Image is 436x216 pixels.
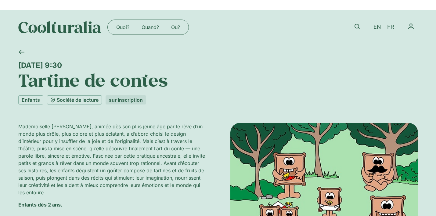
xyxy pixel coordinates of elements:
p: Mademoiselle [PERSON_NAME], animée dès son plus jeune âge par le rêve d’un monde plus drôle, plus... [18,123,206,196]
a: EN [370,23,384,31]
button: Permuter le menu [404,20,418,34]
a: Enfants [18,95,43,104]
strong: Enfants dès 2 ans. [18,202,62,208]
span: FR [387,24,394,30]
nav: Menu [110,22,186,32]
a: Où? [165,22,186,32]
nav: Menu [404,20,418,34]
h1: Tartine de contes [18,70,418,90]
a: Quand? [135,22,165,32]
div: sur inscription [106,95,146,104]
span: EN [373,24,381,30]
a: Quoi? [110,22,135,32]
a: Société de lecture [47,95,102,104]
a: FR [384,23,397,31]
div: [DATE] 9:30 [18,61,418,70]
